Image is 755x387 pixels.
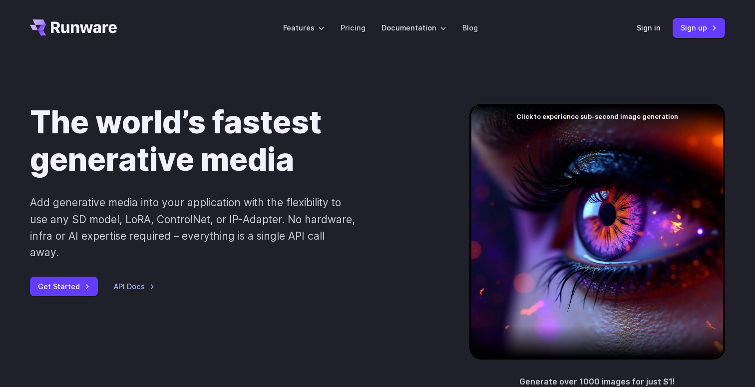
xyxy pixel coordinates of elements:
[30,104,437,178] h1: The world’s fastest generative media
[341,22,366,33] a: Pricing
[30,19,117,35] a: Go to /
[673,18,725,37] a: Sign up
[283,22,325,33] label: Features
[637,22,661,33] a: Sign in
[381,22,446,33] label: Documentation
[30,194,356,261] p: Add generative media into your application with the flexibility to use any SD model, LoRA, Contro...
[462,22,478,33] a: Blog
[30,277,98,296] a: Get Started
[114,281,155,292] a: API Docs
